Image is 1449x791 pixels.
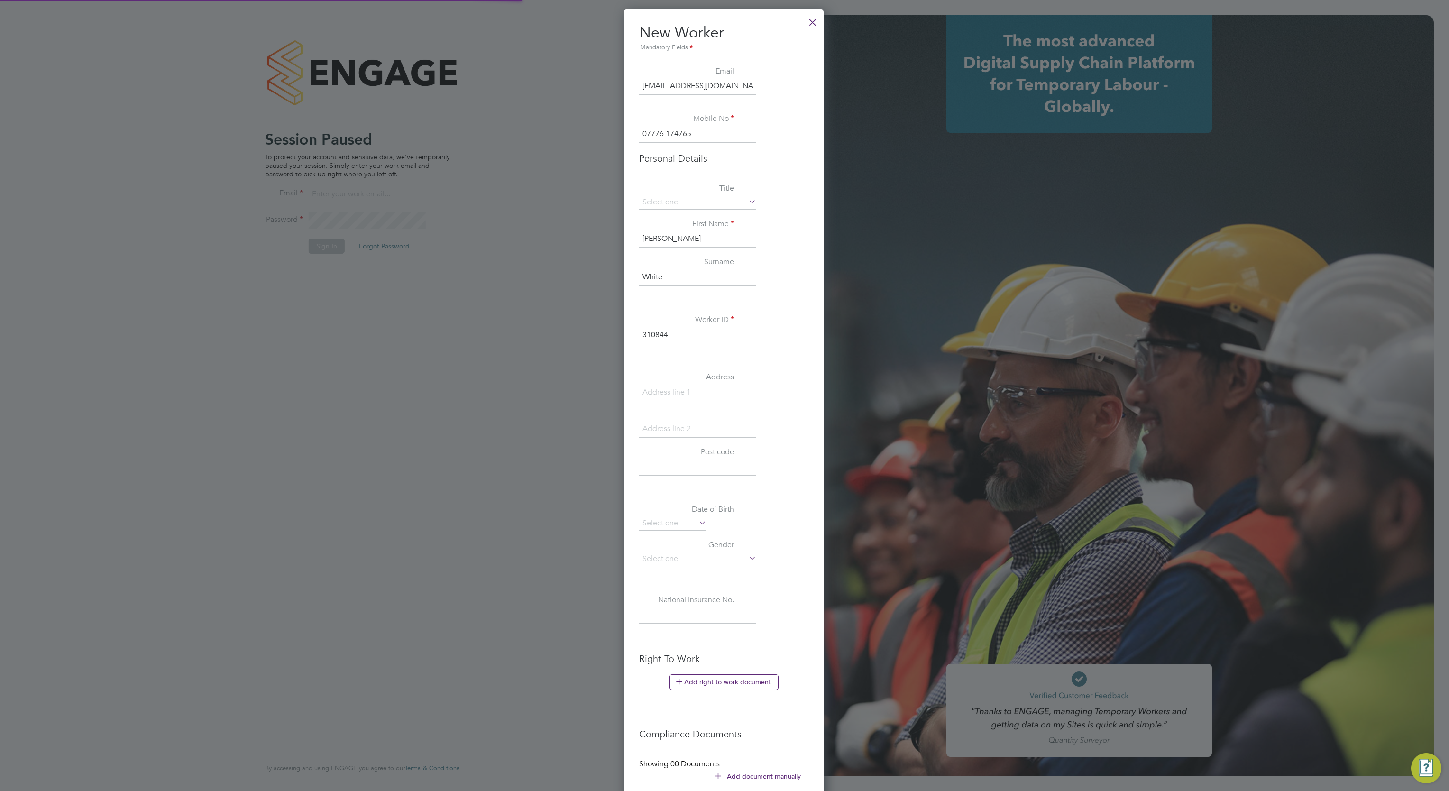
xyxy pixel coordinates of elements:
label: Mobile No [639,114,734,124]
div: Mandatory Fields [639,43,808,53]
input: Select one [639,195,756,210]
label: Gender [639,540,734,550]
button: Add right to work document [669,674,779,690]
label: Worker ID [639,315,734,325]
span: 00 Documents [670,759,720,769]
label: First Name [639,219,734,229]
h3: Compliance Documents [639,718,808,740]
button: Engage Resource Center [1411,753,1441,783]
label: Date of Birth [639,505,734,515]
input: Address line 1 [639,384,756,401]
input: Select one [639,552,756,566]
input: Address line 2 [639,421,756,438]
label: Surname [639,257,734,267]
button: Add document manually [708,769,808,784]
input: Select one [639,516,706,531]
h2: New Worker [639,23,808,53]
label: Title [639,184,734,193]
label: Email [639,66,734,76]
label: Post code [639,447,734,457]
div: Showing [639,759,722,769]
h3: Personal Details [639,152,808,165]
label: National Insurance No. [639,595,734,605]
h3: Right To Work [639,653,808,665]
label: Address [639,372,734,382]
